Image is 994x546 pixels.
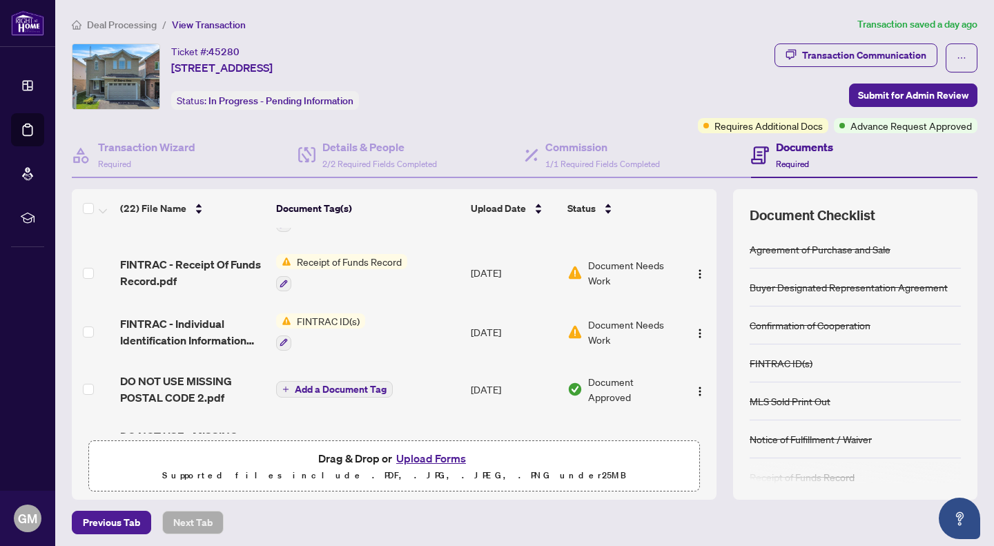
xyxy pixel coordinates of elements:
span: Previous Tab [83,511,140,534]
span: Deal Processing [87,19,157,31]
span: FINTRAC - Receipt Of Funds Record.pdf [120,256,265,289]
th: (22) File Name [115,189,271,228]
span: Advance Request Approved [850,118,972,133]
li: / [162,17,166,32]
img: Logo [694,269,705,280]
div: Buyer Designated Representation Agreement [750,280,948,295]
span: Document Needs Work [588,317,677,347]
div: Status: [171,91,359,110]
span: Document Approved [588,429,677,460]
span: View Transaction [172,19,246,31]
span: home [72,20,81,30]
button: Add a Document Tag [276,380,393,398]
span: Document Approved [588,374,677,404]
th: Status [562,189,683,228]
span: Drag & Drop orUpload FormsSupported files include .PDF, .JPG, .JPEG, .PNG under25MB [89,441,699,492]
span: (22) File Name [120,201,186,216]
span: GM [18,509,37,528]
td: [DATE] [465,362,562,417]
img: IMG-E12266912_1.jpg [72,44,159,109]
span: Add a Document Tag [295,384,387,394]
th: Document Tag(s) [271,189,466,228]
span: Receipt of Funds Record [291,254,407,269]
div: Notice of Fulfillment / Waiver [750,431,872,447]
button: Status IconReceipt of Funds Record [276,254,407,291]
h4: Transaction Wizard [98,139,195,155]
span: 2/2 Required Fields Completed [322,159,437,169]
div: Confirmation of Cooperation [750,318,870,333]
img: Document Status [567,382,583,397]
td: [DATE] [465,417,562,472]
article: Transaction saved a day ago [857,17,977,32]
button: Status IconFINTRAC ID(s) [276,313,365,351]
span: DO NOT USE - MISSING POSTAL CODE.pdf [120,428,265,461]
span: Status [567,201,596,216]
img: Logo [694,385,705,396]
span: ellipsis [957,53,966,63]
img: Status Icon [276,313,291,329]
div: Transaction Communication [802,44,926,66]
span: 1/1 Required Fields Completed [545,159,660,169]
button: Logo [689,321,711,343]
span: Required [776,159,809,169]
th: Upload Date [465,189,562,228]
button: Logo [689,378,711,400]
span: Document Needs Work [588,257,677,288]
img: Status Icon [276,254,291,269]
span: DO NOT USE MISSING POSTAL CODE 2.pdf [120,373,265,406]
button: Next Tab [162,511,224,534]
button: Previous Tab [72,511,151,534]
span: plus [282,386,289,393]
button: Logo [689,262,711,284]
span: 45280 [208,46,240,58]
div: MLS Sold Print Out [750,393,830,409]
div: Agreement of Purchase and Sale [750,242,890,257]
span: Requires Additional Docs [714,118,823,133]
img: logo [11,10,44,36]
span: FINTRAC ID(s) [291,313,365,329]
p: Supported files include .PDF, .JPG, .JPEG, .PNG under 25 MB [97,467,691,484]
button: Upload Forms [392,449,470,467]
div: Ticket #: [171,43,240,59]
h4: Documents [776,139,833,155]
td: [DATE] [465,302,562,362]
span: FINTRAC - Individual Identification Information Record 3.pdf [120,315,265,349]
button: Open asap [939,498,980,539]
img: Document Status [567,265,583,280]
span: Drag & Drop or [318,449,470,467]
img: Document Status [567,324,583,340]
span: Required [98,159,131,169]
td: [DATE] [465,243,562,302]
img: Logo [694,328,705,339]
span: In Progress - Pending Information [208,95,353,107]
div: FINTRAC ID(s) [750,355,812,371]
button: Add a Document Tag [276,381,393,398]
h4: Details & People [322,139,437,155]
span: Submit for Admin Review [858,84,968,106]
button: Transaction Communication [774,43,937,67]
h4: Commission [545,139,660,155]
span: Upload Date [471,201,526,216]
span: [STREET_ADDRESS] [171,59,273,76]
span: Document Checklist [750,206,875,225]
button: Submit for Admin Review [849,84,977,107]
